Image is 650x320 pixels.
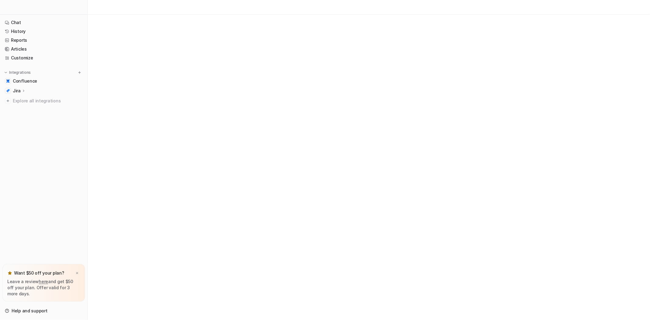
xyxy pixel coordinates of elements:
img: expand menu [4,70,8,75]
a: Reports [2,36,85,44]
a: Articles [2,45,85,53]
p: Want $50 off your plan? [14,270,64,276]
a: Customize [2,54,85,62]
img: explore all integrations [5,98,11,104]
a: Explore all integrations [2,97,85,105]
span: Explore all integrations [13,96,83,106]
button: Integrations [2,69,33,76]
img: Confluence [6,79,10,83]
p: Integrations [9,70,31,75]
img: star [7,271,12,276]
a: Chat [2,18,85,27]
img: x [75,271,79,275]
p: Jira [13,88,21,94]
a: History [2,27,85,36]
a: Help and support [2,307,85,315]
a: ConfluenceConfluence [2,77,85,85]
img: menu_add.svg [77,70,82,75]
img: Jira [6,89,10,93]
a: here [39,279,48,284]
span: Confluence [13,78,37,84]
p: Leave a review and get $50 off your plan. Offer valid for 3 more days. [7,279,80,297]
